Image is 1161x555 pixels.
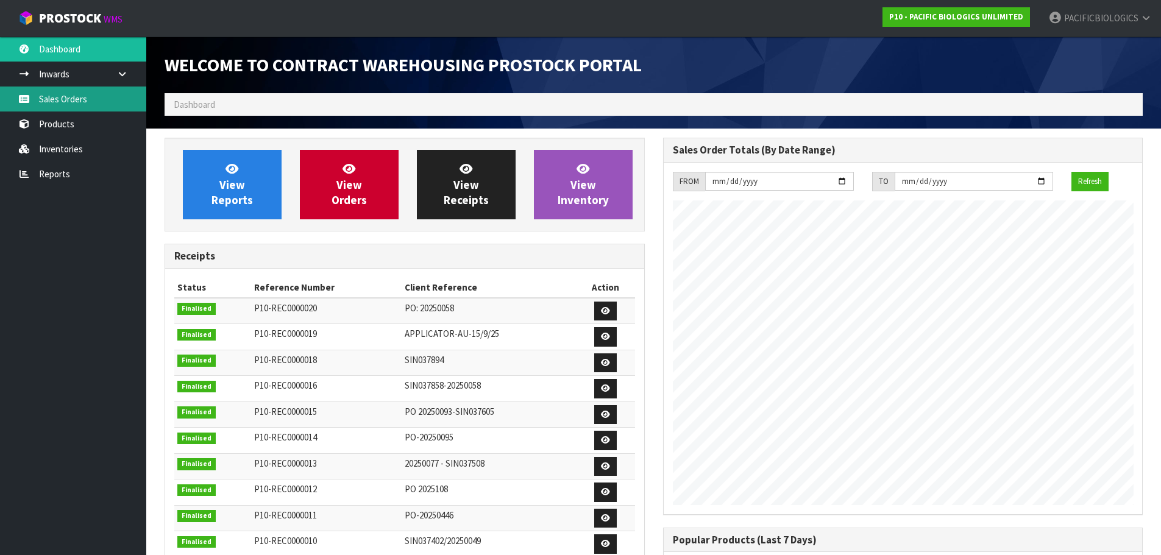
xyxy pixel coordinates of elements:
span: PACIFICBIOLOGICS [1064,12,1138,24]
a: ViewReceipts [417,150,516,219]
th: Status [174,278,251,297]
img: cube-alt.png [18,10,34,26]
span: SIN037402/20250049 [405,535,481,546]
a: ViewReports [183,150,282,219]
span: Finalised [177,510,216,522]
button: Refresh [1071,172,1109,191]
span: Dashboard [174,99,215,110]
span: PO-20250095 [405,431,453,443]
span: Finalised [177,536,216,548]
span: View Orders [332,161,367,207]
h3: Popular Products (Last 7 Days) [673,534,1134,546]
span: SIN037858-20250058 [405,380,481,391]
span: PO-20250446 [405,509,453,521]
th: Client Reference [402,278,577,297]
span: PO: 20250058 [405,302,454,314]
span: P10-REC0000014 [254,431,317,443]
span: SIN037894 [405,354,444,366]
span: P10-REC0000016 [254,380,317,391]
span: APPLICATOR-AU-15/9/25 [405,328,499,339]
a: ViewOrders [300,150,399,219]
span: Finalised [177,406,216,419]
span: ProStock [39,10,101,26]
strong: P10 - PACIFIC BIOLOGICS UNLIMITED [889,12,1023,22]
h3: Receipts [174,250,635,262]
span: P10-REC0000012 [254,483,317,495]
span: P10-REC0000010 [254,535,317,546]
span: 20250077 - SIN037508 [405,458,485,469]
span: PO 20250093-SIN037605 [405,406,494,417]
span: View Receipts [444,161,489,207]
span: View Inventory [558,161,609,207]
span: Welcome to Contract Warehousing ProStock Portal [165,53,642,76]
span: Finalised [177,303,216,315]
span: P10-REC0000011 [254,509,317,521]
span: Finalised [177,458,216,470]
span: Finalised [177,381,216,393]
span: P10-REC0000019 [254,328,317,339]
th: Action [577,278,635,297]
span: Finalised [177,329,216,341]
small: WMS [104,13,122,25]
span: Finalised [177,484,216,497]
span: P10-REC0000020 [254,302,317,314]
span: Finalised [177,355,216,367]
h3: Sales Order Totals (By Date Range) [673,144,1134,156]
span: Finalised [177,433,216,445]
span: PO 2025108 [405,483,448,495]
span: P10-REC0000015 [254,406,317,417]
span: P10-REC0000013 [254,458,317,469]
th: Reference Number [251,278,402,297]
span: P10-REC0000018 [254,354,317,366]
div: FROM [673,172,705,191]
span: View Reports [211,161,253,207]
a: ViewInventory [534,150,633,219]
div: TO [872,172,895,191]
